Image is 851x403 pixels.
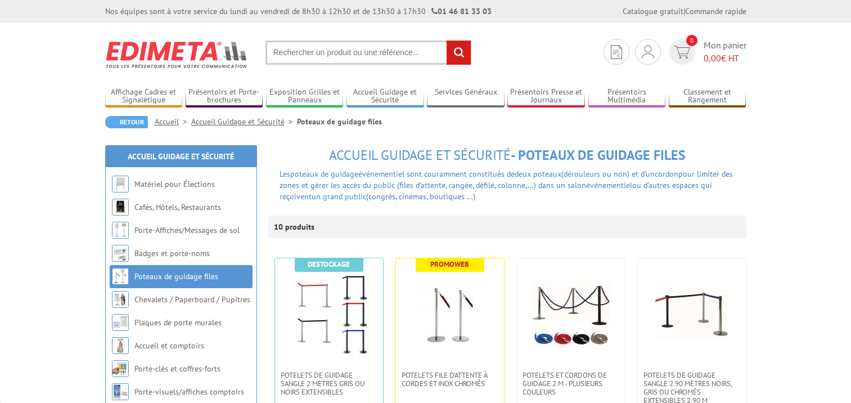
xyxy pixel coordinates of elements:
[266,87,344,106] a: Exposition Grilles et Panneaux
[523,371,619,396] span: Potelets et cordons de guidage 2 m - plusieurs couleurs
[704,52,721,64] span: 0,00
[611,45,622,59] img: devis rapide
[515,169,561,179] a: deux poteaux
[346,87,424,106] a: Accueil Guidage et Sécurité
[134,364,220,374] a: Porte-clés et coffres-forts
[396,371,504,388] a: Potelets file d'attente à cordes et Inox Chromés
[704,52,746,65] span: € HT
[447,41,471,65] input: rechercher
[517,371,625,396] a: Potelets et cordons de guidage 2 m - plusieurs couleurs
[669,87,746,106] a: Classement et Rangement
[105,87,183,106] a: Affichage Cadres et Signalétique
[290,169,358,179] a: poteaux de guidage
[112,199,129,216] img: Cafés, Hôtels, Restaurants
[281,371,377,396] span: POTELETS DE GUIDAGE SANGLE 2 METRES GRIS OU NOIRS EXTENSIBLEs
[274,216,316,238] p: 10 produits
[112,337,129,354] img: Accueil et comptoirs
[280,169,733,201] font: rangée, défilé, colonne,
[280,169,733,190] span: événementiel sont couramment constitués de ( ) et d'un pour limiter des zones et gérer les accès ...
[268,148,746,163] h1: - Poteaux de guidage files
[155,117,191,127] a: Accueil
[112,314,129,331] img: Plaques de porte murales
[507,87,585,106] a: Présentoirs Presse et Journaux
[112,360,129,377] img: Porte-clés et coffres-forts
[402,371,498,388] span: Potelets file d'attente à cordes et Inox Chromés
[642,45,654,59] img: devis rapide
[280,169,290,179] font: Les
[112,176,129,192] img: Matériel pour Élections
[312,191,366,201] a: un grand public
[588,87,666,106] a: Présentoirs Multimédia
[105,6,492,17] div: Nos équipes sont à votre service du lundi au vendredi de 8h30 à 12h30 et de 13h30 à 17h30
[686,35,697,46] span: 0
[652,275,731,354] img: Potelets de guidage sangle 2.90 mètres noirs, gris ou chromés extensibles 2,90 m noires/bleue ou ...
[431,6,492,16] strong: 01 46 81 33 03
[134,179,215,189] a: Matériel pour Élections
[275,371,383,396] a: POTELETS DE GUIDAGE SANGLE 2 METRES GRIS OU NOIRS EXTENSIBLEs
[112,245,129,262] img: Badges et porte-noms
[112,291,129,308] img: Chevalets / Paperboard / Pupitres
[667,39,746,65] a: devis rapide 0 Mon panier 0,00€ HT
[112,268,129,285] img: Poteaux de guidage files
[674,46,690,59] img: devis rapide
[329,146,511,164] span: Accueil Guidage et Sécurité
[430,259,469,269] b: Promoweb
[134,225,240,235] a: Porte-Affiches/Messages de sol
[586,180,632,190] a: événementiel
[112,383,129,400] img: Porte-visuels/affiches comptoirs
[411,275,489,354] img: Potelets file d'attente à cordes et Inox Chromés
[308,259,350,269] b: Destockage
[134,248,210,258] a: Badges et porte-noms
[134,317,222,328] a: Plaques de porte murales
[265,41,471,65] input: Rechercher un produit ou une référence...
[191,117,297,127] a: Accueil Guidage et Sécurité
[134,387,244,397] a: Porte-visuels/affiches comptoirs
[685,6,746,16] a: Commande rapide
[290,275,368,354] img: POTELETS DE GUIDAGE SANGLE 2 METRES GRIS OU NOIRS EXTENSIBLEs
[134,202,221,212] a: Cafés, Hôtels, Restaurants
[532,275,610,354] img: Potelets et cordons de guidage 2 m - plusieurs couleurs
[112,222,129,239] img: Porte-Affiches/Messages de sol
[427,87,505,106] a: Services Généraux
[623,6,746,17] div: |
[297,116,382,127] li: Poteaux de guidage files
[105,34,249,75] img: Edimeta
[134,294,250,305] a: Chevalets / Paperboard / Pupitres
[128,151,234,162] a: Accueil Guidage et Sécurité
[134,341,204,351] a: Accueil et comptoirs
[564,169,627,179] a: dérouleurs ou non
[186,87,263,106] a: Présentoirs et Porte-brochures
[655,169,678,179] a: cordon
[623,6,683,16] a: Catalogue gratuit
[105,116,148,128] a: Retour
[280,180,712,201] span: ...) dans un salon ou d'autres espaces qui reçoivent (congrès, cinémas, boutiques …)
[704,39,746,65] span: Mon panier
[134,271,218,281] a: Poteaux de guidage files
